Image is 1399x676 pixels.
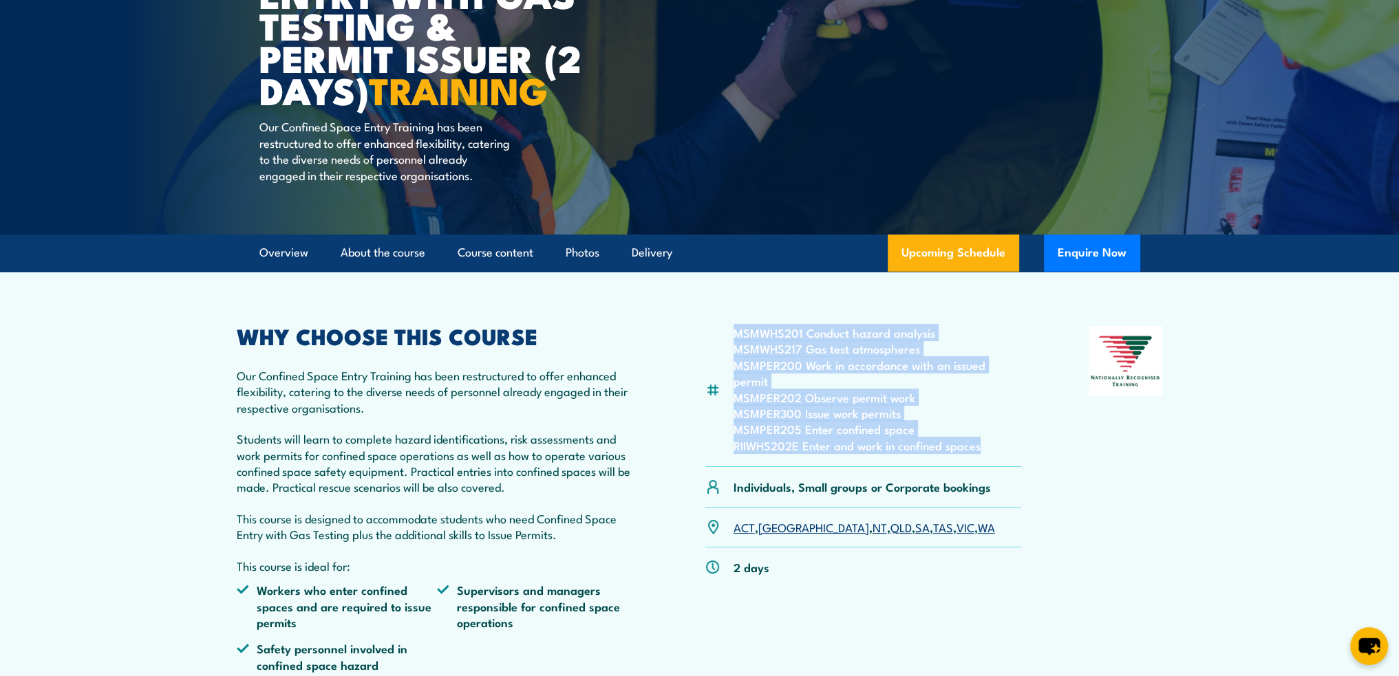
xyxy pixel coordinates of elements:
a: Photos [566,235,599,271]
li: RIIWHS202E Enter and work in confined spaces [734,437,1022,453]
strong: TRAINING [369,61,548,118]
li: Workers who enter confined spaces and are required to issue permits [237,582,438,630]
a: About the course [341,235,425,271]
li: MSMPER202 Observe permit work [734,389,1022,405]
a: Overview [259,235,308,271]
a: Course content [458,235,533,271]
a: [GEOGRAPHIC_DATA] [758,519,869,535]
p: Our Confined Space Entry Training has been restructured to offer enhanced flexibility, catering t... [259,118,511,183]
a: Upcoming Schedule [888,235,1019,272]
a: TAS [933,519,953,535]
li: MSMWHS201 Conduct hazard analysis [734,325,1022,340]
button: chat-button [1350,627,1388,665]
a: ACT [734,519,755,535]
p: This course is designed to accommodate students who need Confined Space Entry with Gas Testing pl... [237,510,639,543]
p: Individuals, Small groups or Corporate bookings [734,479,991,494]
a: WA [978,519,995,535]
li: MSMPER300 Issue work permits [734,405,1022,421]
li: MSMPER205 Enter confined space [734,421,1022,437]
li: Supervisors and managers responsible for confined space operations [437,582,638,630]
h2: WHY CHOOSE THIS COURSE [237,326,639,345]
a: SA [915,519,930,535]
p: , , , , , , , [734,519,995,535]
img: Nationally Recognised Training logo. [1089,326,1163,396]
li: MSMWHS217 Gas test atmospheres [734,340,1022,356]
a: Delivery [632,235,672,271]
a: VIC [957,519,974,535]
li: MSMPER200 Work in accordance with an issued permit [734,357,1022,389]
p: Students will learn to complete hazard identifications, risk assessments and work permits for con... [237,430,639,495]
button: Enquire Now [1044,235,1140,272]
a: QLD [890,519,912,535]
a: NT [873,519,887,535]
p: 2 days [734,559,769,575]
p: This course is ideal for: [237,558,639,574]
p: Our Confined Space Entry Training has been restructured to offer enhanced flexibility, catering t... [237,367,639,415]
